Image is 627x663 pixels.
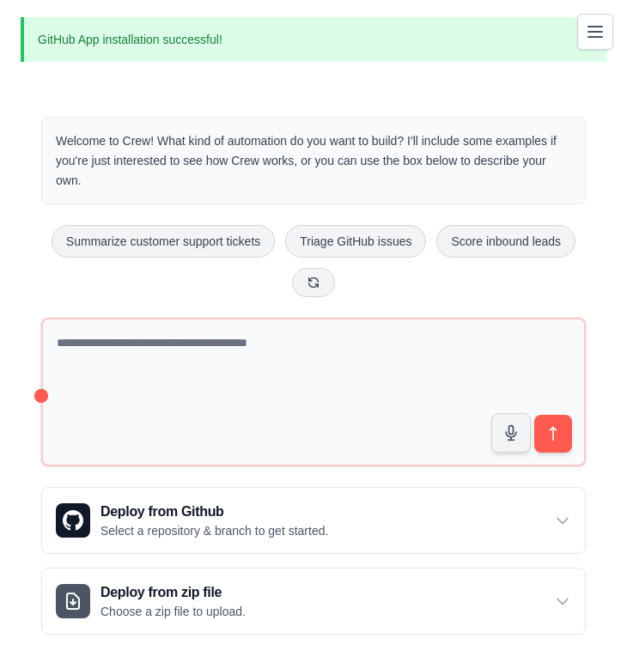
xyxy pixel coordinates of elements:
[100,582,246,603] h3: Deploy from zip file
[100,522,328,539] p: Select a repository & branch to get started.
[56,131,571,190] p: Welcome to Crew! What kind of automation do you want to build? I'll include some examples if you'...
[100,502,328,522] h3: Deploy from Github
[52,225,275,258] button: Summarize customer support tickets
[577,14,613,50] button: Toggle navigation
[100,603,246,620] p: Choose a zip file to upload.
[436,225,575,258] button: Score inbound leads
[21,17,606,62] p: GitHub App installation successful!
[285,225,426,258] button: Triage GitHub issues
